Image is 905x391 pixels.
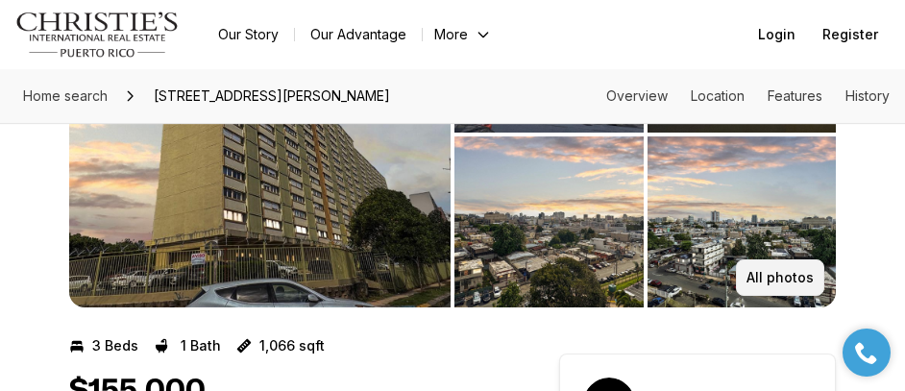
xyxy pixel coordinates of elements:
a: Skip to: Overview [606,87,668,104]
button: Login [746,15,807,54]
p: 1 Bath [181,338,221,354]
a: Skip to: Location [691,87,745,104]
button: All photos [736,259,824,296]
p: All photos [746,270,814,285]
img: logo [15,12,180,58]
a: Our Story [203,21,294,48]
span: Register [822,27,878,42]
a: Our Advantage [295,21,422,48]
p: 1,066 sqft [259,338,325,354]
button: View image gallery [454,136,644,307]
a: Skip to: Features [768,87,822,104]
a: Home search [15,81,115,111]
button: More [423,21,503,48]
span: Home search [23,87,108,104]
button: Register [811,15,890,54]
p: 3 Beds [92,338,138,354]
span: Login [758,27,795,42]
a: Skip to: History [845,87,890,104]
button: View image gallery [648,136,837,307]
nav: Page section menu [606,88,890,104]
span: [STREET_ADDRESS][PERSON_NAME] [146,81,398,111]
